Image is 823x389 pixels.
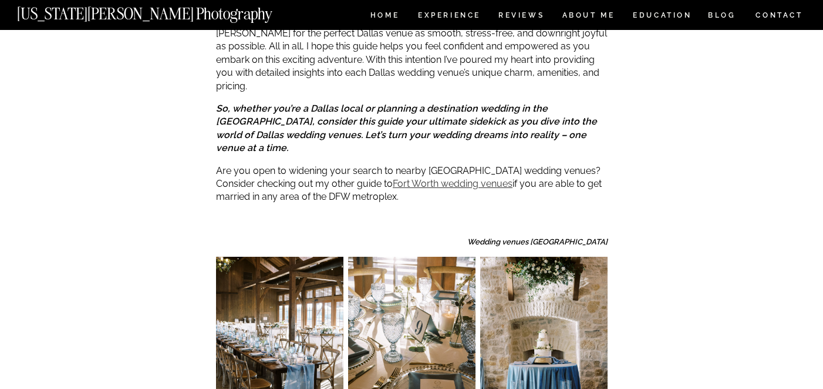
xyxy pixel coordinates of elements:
[17,6,312,16] a: [US_STATE][PERSON_NAME] Photography
[562,12,615,22] a: ABOUT ME
[368,12,402,22] a: HOME
[708,12,736,22] a: BLOG
[216,103,597,153] em: So, whether you’re a Dallas local or planning a destination wedding in the [GEOGRAPHIC_DATA], con...
[755,9,804,22] a: CONTACT
[498,12,542,22] a: REVIEWS
[216,165,608,204] p: Are you open to widening your search to nearby [GEOGRAPHIC_DATA] wedding venues? Consider checkin...
[418,12,480,22] a: Experience
[467,237,608,246] strong: Wedding venues [GEOGRAPHIC_DATA]
[393,178,512,189] a: Fort Worth wedding venues
[632,12,693,22] a: EDUCATION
